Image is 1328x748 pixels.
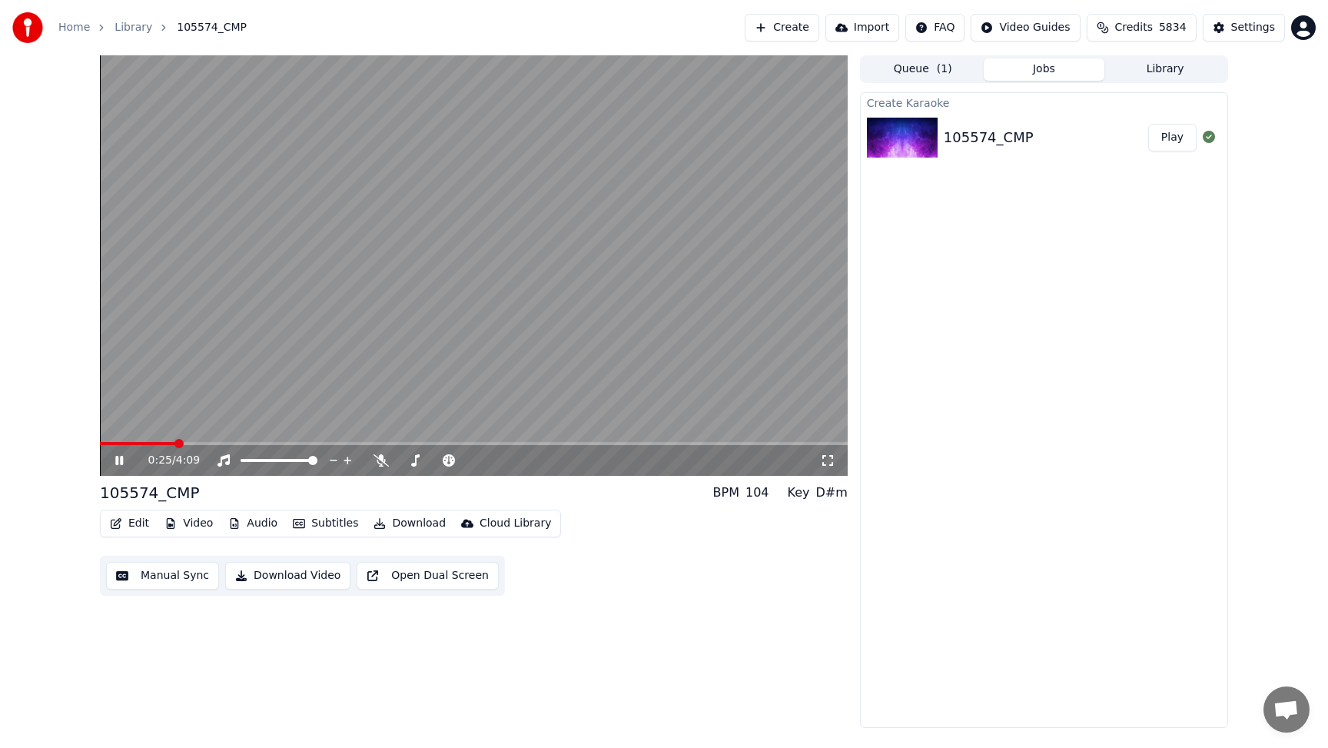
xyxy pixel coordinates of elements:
[816,484,848,502] div: D#m
[937,62,952,77] span: ( 1 )
[12,12,43,43] img: youka
[177,20,247,35] span: 105574_CMP
[148,453,185,468] div: /
[1104,58,1226,81] button: Library
[367,513,452,534] button: Download
[115,20,152,35] a: Library
[357,562,499,590] button: Open Dual Screen
[100,482,200,504] div: 105574_CMP
[971,14,1080,42] button: Video Guides
[862,58,984,81] button: Queue
[861,93,1227,111] div: Create Karaoke
[1263,686,1310,733] div: Open chat
[745,484,769,502] div: 104
[713,484,739,502] div: BPM
[58,20,90,35] a: Home
[1115,20,1153,35] span: Credits
[104,513,155,534] button: Edit
[222,513,284,534] button: Audio
[1203,14,1285,42] button: Settings
[287,513,364,534] button: Subtitles
[984,58,1105,81] button: Jobs
[58,20,247,35] nav: breadcrumb
[944,127,1034,148] div: 105574_CMP
[225,562,350,590] button: Download Video
[106,562,219,590] button: Manual Sync
[788,484,810,502] div: Key
[480,516,551,531] div: Cloud Library
[1087,14,1197,42] button: Credits5834
[1159,20,1187,35] span: 5834
[148,453,172,468] span: 0:25
[825,14,899,42] button: Import
[1148,124,1197,151] button: Play
[905,14,964,42] button: FAQ
[158,513,219,534] button: Video
[176,453,200,468] span: 4:09
[745,14,819,42] button: Create
[1231,20,1275,35] div: Settings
